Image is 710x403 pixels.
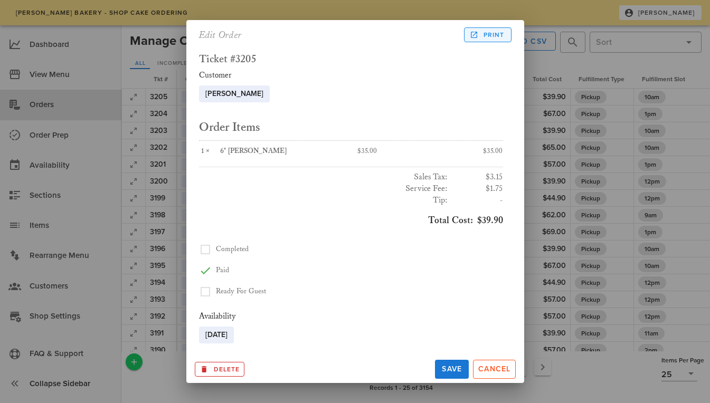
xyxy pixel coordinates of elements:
[435,360,469,379] button: Save
[471,30,504,40] span: Print
[199,147,206,156] span: 1
[199,147,221,156] div: ×
[205,85,263,102] span: [PERSON_NAME]
[427,141,503,162] div: $35.00
[473,360,516,379] button: Cancel
[216,287,267,296] span: Ready For Guest
[452,171,503,183] h3: $3.15
[199,215,503,226] h3: $39.90
[199,171,448,183] h3: Sales Tax:
[439,364,465,373] span: Save
[199,119,503,136] h2: Order Items
[199,54,503,65] h2: Ticket #3205
[478,364,511,373] span: Cancel
[195,362,245,377] button: Archive this Record?
[199,183,448,195] h3: Service Fee:
[220,147,344,156] div: 6" [PERSON_NAME]
[205,327,228,343] span: [DATE]
[428,215,473,226] span: Total Cost:
[199,311,503,322] div: Availability
[199,70,503,81] div: Customer
[199,195,448,206] h3: Tip:
[351,141,427,162] div: $35.00
[200,364,240,374] span: Delete
[216,245,249,254] span: Completed
[464,27,511,42] a: Print
[452,183,503,195] h3: $1.75
[216,266,229,275] span: Paid
[452,195,503,206] h3: -
[199,26,242,43] h2: Edit Order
